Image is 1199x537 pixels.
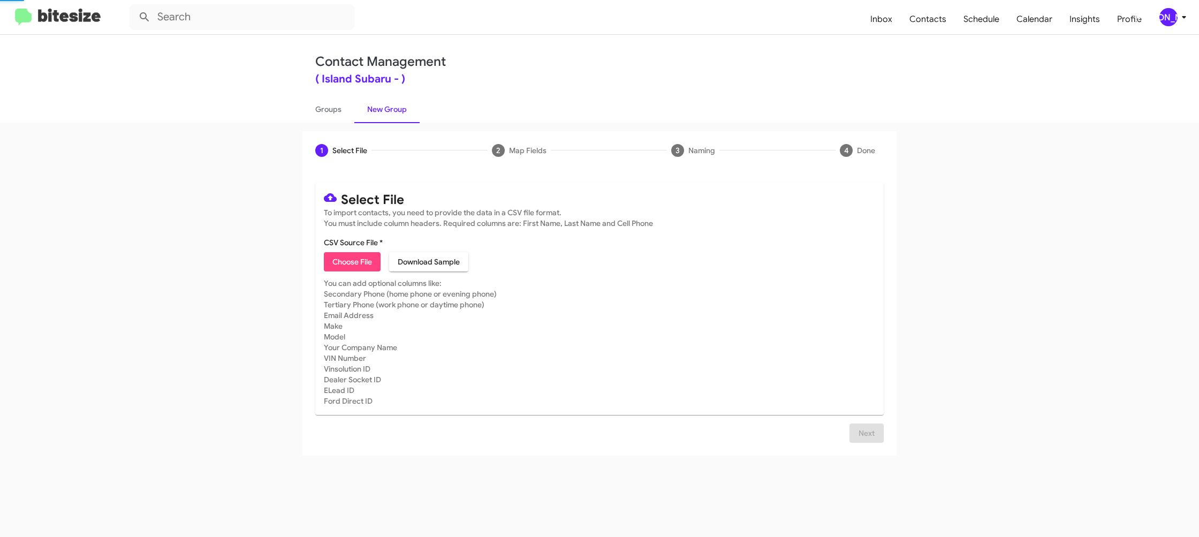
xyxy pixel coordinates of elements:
a: Calendar [1008,4,1061,35]
a: Contact Management [315,54,446,70]
span: Next [858,423,875,443]
input: Search [130,4,354,30]
a: Insights [1061,4,1109,35]
mat-card-subtitle: You can add optional columns like: Secondary Phone (home phone or evening phone) Tertiary Phone (... [324,278,875,406]
a: Groups [302,95,354,123]
a: New Group [354,95,420,123]
button: Choose File [324,252,381,271]
mat-card-subtitle: To import contacts, you need to provide the data in a CSV file format. You must include column he... [324,207,875,229]
span: Download Sample [398,252,460,271]
label: CSV Source File * [324,237,383,248]
a: Contacts [901,4,955,35]
a: Schedule [955,4,1008,35]
a: Profile [1109,4,1150,35]
span: Choose File [332,252,372,271]
div: [PERSON_NAME] [1159,8,1178,26]
mat-card-title: Select File [324,191,875,205]
button: [PERSON_NAME] [1150,8,1187,26]
button: Next [849,423,884,443]
a: Inbox [862,4,901,35]
div: ( Island Subaru - ) [315,74,884,85]
button: Download Sample [389,252,468,271]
